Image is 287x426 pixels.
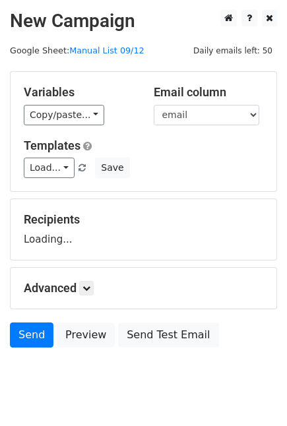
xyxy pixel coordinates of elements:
[24,158,75,178] a: Load...
[24,138,80,152] a: Templates
[95,158,129,178] button: Save
[24,105,104,125] a: Copy/paste...
[69,46,144,55] a: Manual List 09/12
[10,322,53,348] a: Send
[10,10,277,32] h2: New Campaign
[10,46,144,55] small: Google Sheet:
[24,212,263,227] h5: Recipients
[189,46,277,55] a: Daily emails left: 50
[24,281,263,295] h5: Advanced
[118,322,218,348] a: Send Test Email
[24,212,263,247] div: Loading...
[57,322,115,348] a: Preview
[154,85,264,100] h5: Email column
[24,85,134,100] h5: Variables
[189,44,277,58] span: Daily emails left: 50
